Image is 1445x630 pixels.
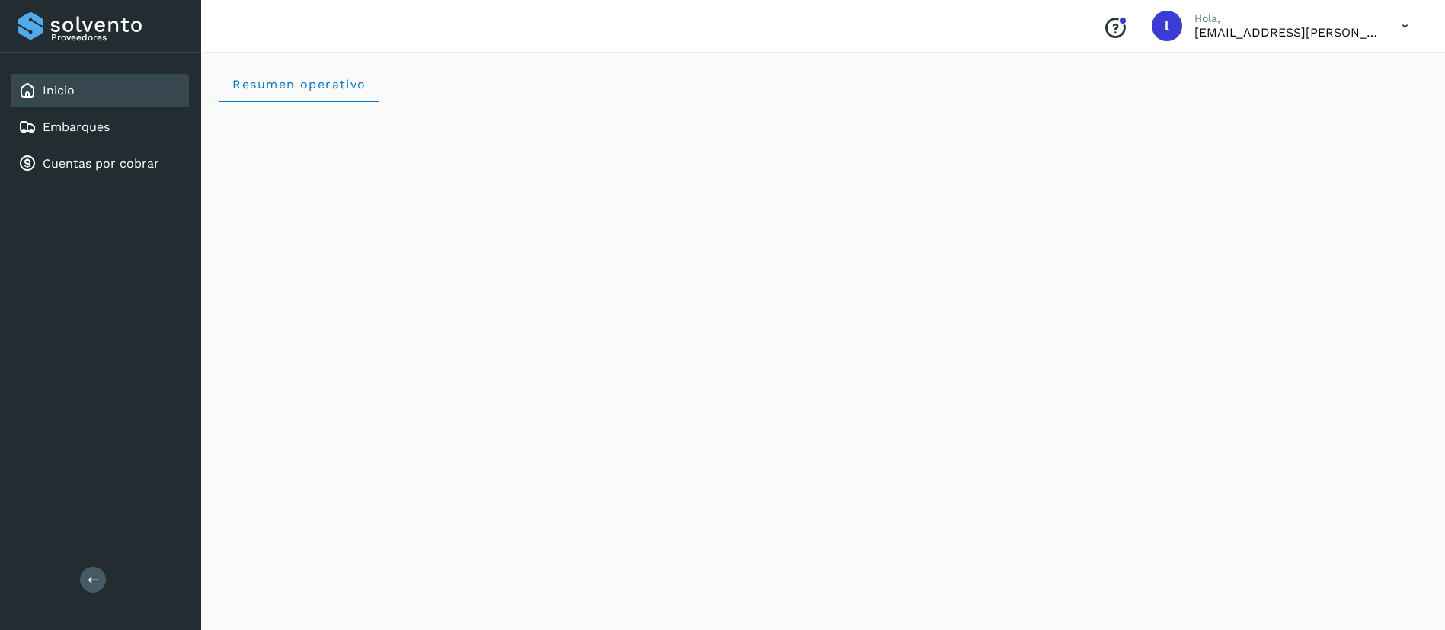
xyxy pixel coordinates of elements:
[51,32,183,43] p: Proveedores
[1194,12,1377,25] p: Hola,
[11,147,189,181] div: Cuentas por cobrar
[11,74,189,107] div: Inicio
[43,83,75,98] a: Inicio
[1194,25,1377,40] p: lauraamalia.castillo@xpertal.com
[11,110,189,144] div: Embarques
[232,77,366,91] span: Resumen operativo
[43,156,159,171] a: Cuentas por cobrar
[43,120,110,134] a: Embarques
